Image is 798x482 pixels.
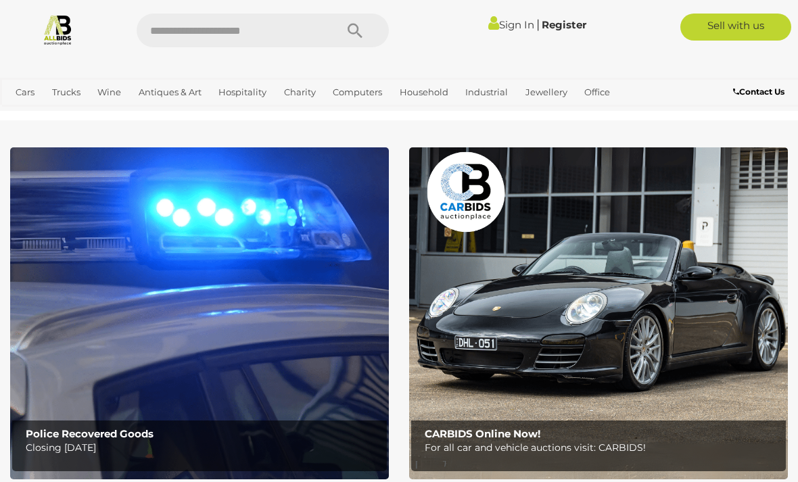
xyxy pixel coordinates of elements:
[26,427,154,440] b: Police Recovered Goods
[536,17,540,32] span: |
[55,103,162,126] a: [GEOGRAPHIC_DATA]
[92,81,126,103] a: Wine
[409,147,788,479] a: CARBIDS Online Now! CARBIDS Online Now! For all car and vehicle auctions visit: CARBIDS!
[425,427,540,440] b: CARBIDS Online Now!
[10,147,389,479] a: Police Recovered Goods Police Recovered Goods Closing [DATE]
[425,439,780,456] p: For all car and vehicle auctions visit: CARBIDS!
[42,14,74,45] img: Allbids.com.au
[460,81,513,103] a: Industrial
[213,81,272,103] a: Hospitality
[10,81,40,103] a: Cars
[542,18,586,31] a: Register
[680,14,791,41] a: Sell with us
[394,81,454,103] a: Household
[733,85,788,99] a: Contact Us
[133,81,207,103] a: Antiques & Art
[579,81,615,103] a: Office
[321,14,389,47] button: Search
[279,81,321,103] a: Charity
[520,81,573,103] a: Jewellery
[409,147,788,479] img: CARBIDS Online Now!
[10,103,49,126] a: Sports
[488,18,534,31] a: Sign In
[26,439,381,456] p: Closing [DATE]
[10,147,389,479] img: Police Recovered Goods
[47,81,86,103] a: Trucks
[733,87,784,97] b: Contact Us
[327,81,388,103] a: Computers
